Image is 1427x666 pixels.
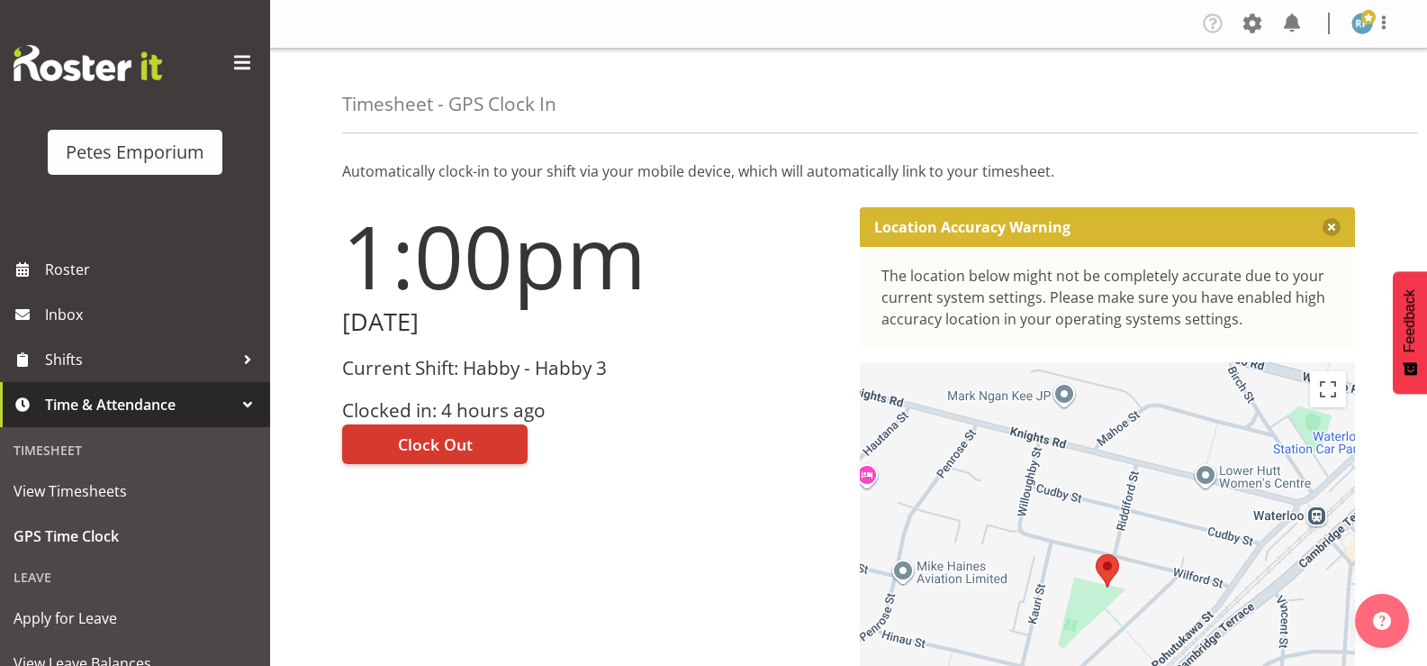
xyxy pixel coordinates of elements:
h3: Clocked in: 4 hours ago [342,400,838,421]
img: Rosterit website logo [14,45,162,81]
button: Feedback - Show survey [1393,271,1427,394]
p: Automatically clock-in to your shift via your mobile device, which will automatically link to you... [342,160,1355,182]
img: reina-puketapu721.jpg [1351,13,1373,34]
a: GPS Time Clock [5,514,266,559]
h2: [DATE] [342,308,838,336]
span: Inbox [45,301,261,328]
div: Petes Emporium [66,139,204,166]
span: Feedback [1402,289,1418,352]
span: Time & Attendance [45,391,234,418]
p: Location Accuracy Warning [874,218,1070,236]
div: Leave [5,559,266,596]
span: GPS Time Clock [14,523,257,550]
h3: Current Shift: Habby - Habby 3 [342,358,838,379]
span: Clock Out [398,433,473,456]
div: The location below might not be completely accurate due to your current system settings. Please m... [881,265,1334,330]
a: View Timesheets [5,469,266,514]
span: Shifts [45,346,234,373]
span: Roster [45,256,261,283]
span: Apply for Leave [14,605,257,632]
button: Close message [1323,218,1341,236]
button: Clock Out [342,424,528,464]
span: View Timesheets [14,478,257,505]
img: help-xxl-2.png [1373,612,1391,630]
a: Apply for Leave [5,596,266,641]
h1: 1:00pm [342,207,838,305]
h4: Timesheet - GPS Clock In [342,94,556,114]
button: Toggle fullscreen view [1310,371,1346,407]
div: Timesheet [5,432,266,469]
